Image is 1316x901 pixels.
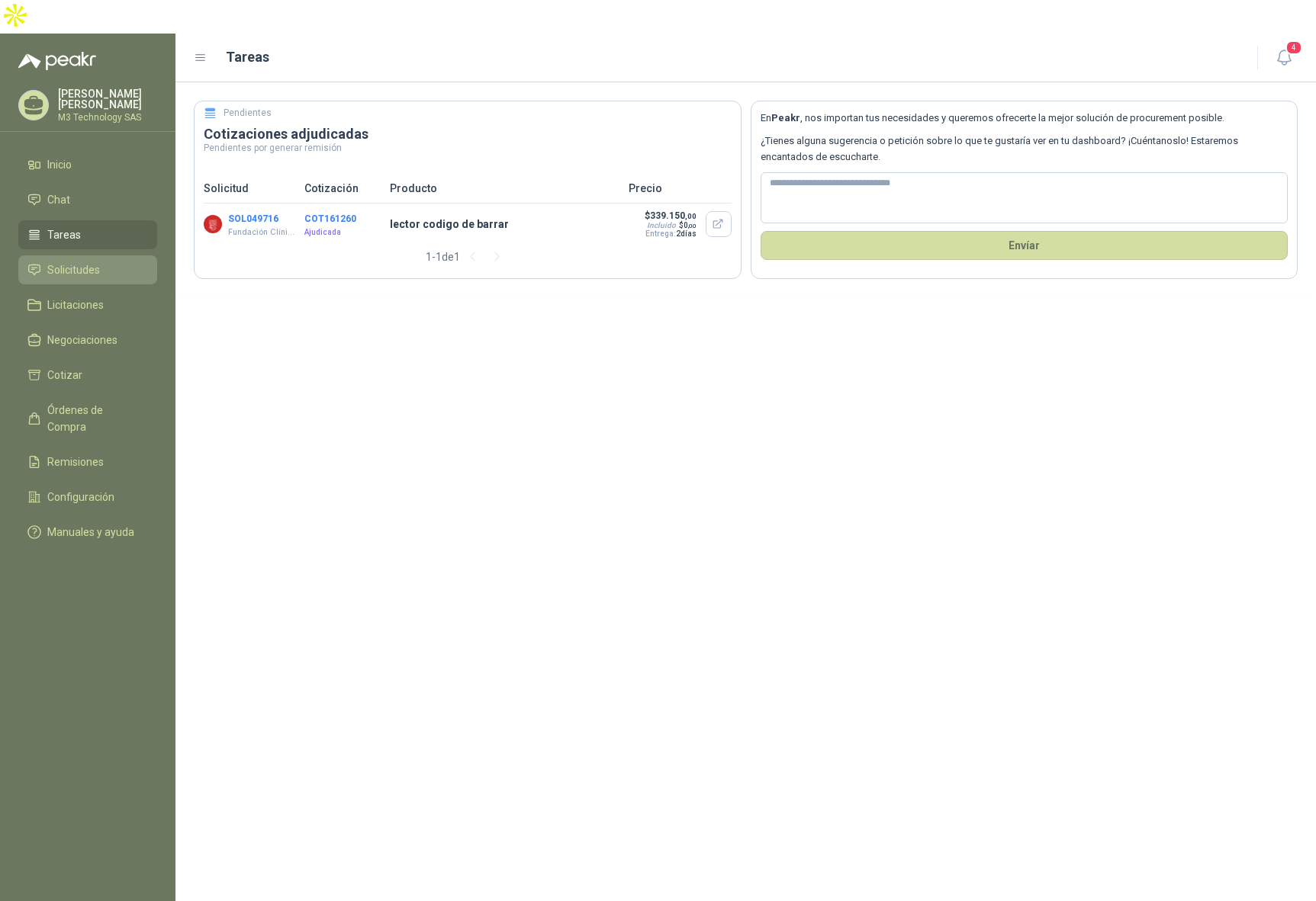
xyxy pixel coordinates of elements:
[204,143,732,152] p: Pendientes por generar remisión
[679,221,697,229] span: $
[47,191,70,208] span: Chat
[1270,44,1298,72] button: 4
[644,229,697,238] p: Entrega:
[1285,40,1302,55] span: 4
[688,223,697,229] span: ,00
[47,524,134,540] span: Manuales y ayuda
[18,518,157,547] a: Manuales y ayuda
[390,216,619,232] p: lector codigo de barrar
[58,88,157,110] p: [PERSON_NAME] [PERSON_NAME]
[204,180,295,197] p: Solicitud
[629,180,732,197] p: Precio
[228,226,298,239] p: Fundación Clínica Shaio
[47,489,114,505] span: Configuración
[47,402,143,435] span: Órdenes de Compra
[204,125,732,143] h3: Cotizaciones adjudicadas
[47,367,82,383] span: Cotizar
[18,220,157,249] a: Tareas
[676,229,697,238] span: 2 días
[58,113,157,122] p: M3 Technology SAS
[647,221,676,229] div: Incluido
[18,52,96,70] img: Logo peakr
[204,215,222,233] img: Company Logo
[426,245,509,269] div: 1 - 1 de 1
[18,255,157,284] a: Solicitudes
[761,111,1289,126] p: En , nos importan tus necesidades y queremos ofrecerte la mejor solución de procurement posible.
[685,212,697,220] span: ,00
[761,231,1289,260] button: Envíar
[304,213,356,224] button: COT161260
[47,454,104,470] span: Remisiones
[304,226,381,239] p: Ajudicada
[47,156,72,173] span: Inicio
[304,180,381,197] p: Cotización
[18,150,157,179] a: Inicio
[47,332,117,348] span: Negociaciones
[18,447,157,476] a: Remisiones
[390,180,619,197] p: Producto
[18,185,157,214] a: Chat
[47,261,100,278] span: Solicitudes
[644,210,697,221] p: $
[18,290,157,319] a: Licitaciones
[684,221,697,229] span: 0
[226,46,269,68] h1: Tareas
[228,213,278,224] button: SOL049716
[18,325,157,354] a: Negociaciones
[761,133,1289,165] p: ¿Tienes alguna sugerencia o petición sobre lo que te gustaría ver en tu dashboard? ¡Cuéntanoslo! ...
[47,297,104,313] span: Licitaciones
[650,210,697,221] span: 339.150
[224,106,272,120] h5: Pendientes
[18,396,157,441] a: Órdenes de Compra
[771,112,800,123] b: Peakr
[18,483,157,511] a: Configuración
[47,226,81,243] span: Tareas
[18,361,157,390] a: Cotizar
